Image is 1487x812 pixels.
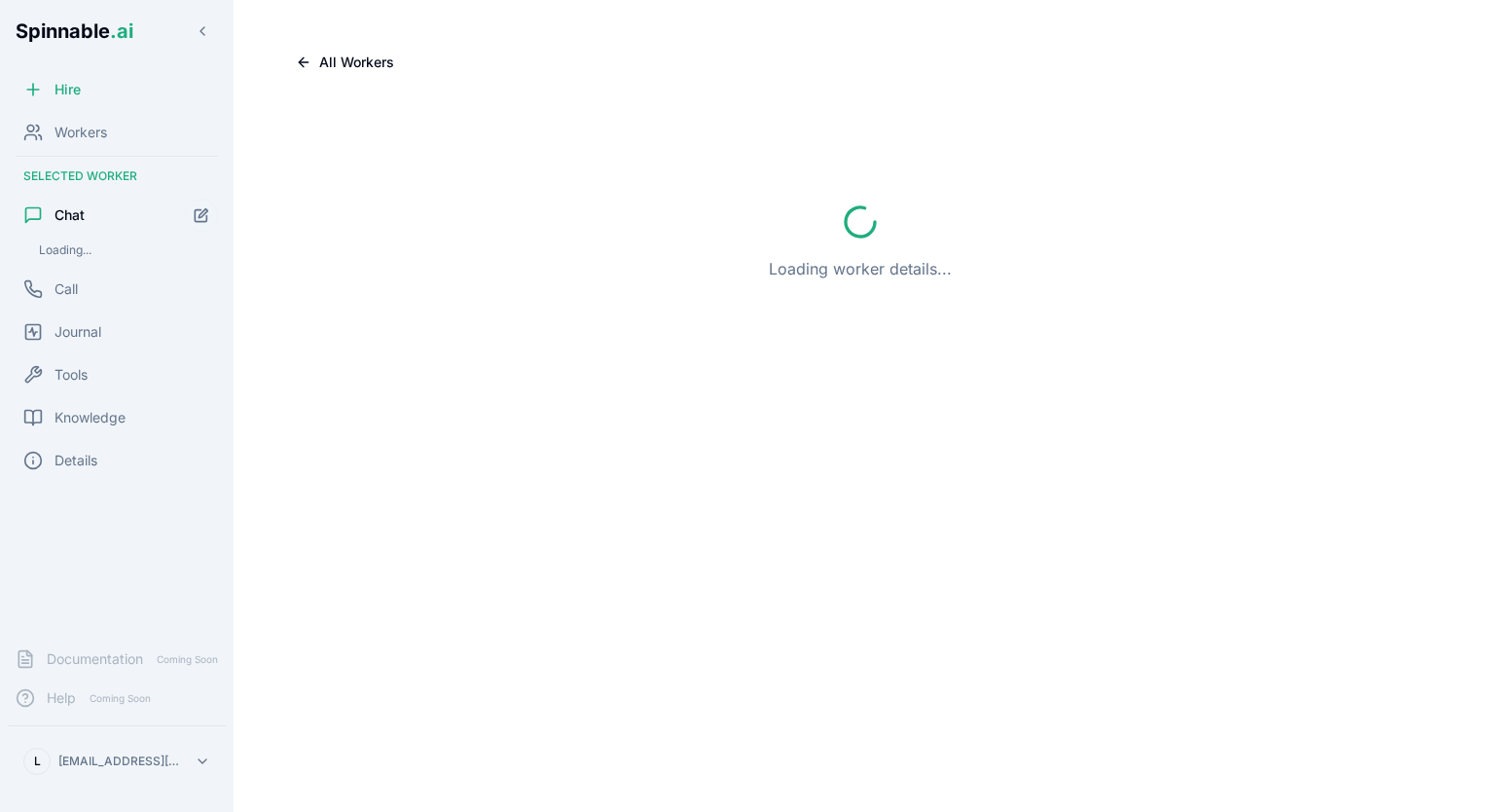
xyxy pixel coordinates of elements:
span: Details [54,451,97,470]
span: Chat [54,205,85,225]
span: L [34,754,41,769]
span: Hire [54,80,81,99]
button: Start new chat [185,199,218,232]
button: L[EMAIL_ADDRESS][DOMAIN_NAME] [16,742,218,781]
p: Loading worker details... [769,257,952,280]
span: Coming Soon [151,650,224,669]
span: Help [47,688,76,708]
span: Tools [54,365,88,385]
span: Journal [54,322,101,342]
span: Knowledge [54,408,126,427]
div: Selected Worker [8,161,226,192]
span: Documentation [47,649,143,669]
div: Loading... [31,239,218,262]
button: All Workers [280,47,410,78]
p: [EMAIL_ADDRESS][DOMAIN_NAME] [58,754,187,769]
span: Workers [54,123,107,142]
span: Coming Soon [84,689,157,708]
span: Call [54,279,78,299]
span: Spinnable [16,19,133,43]
span: .ai [110,19,133,43]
